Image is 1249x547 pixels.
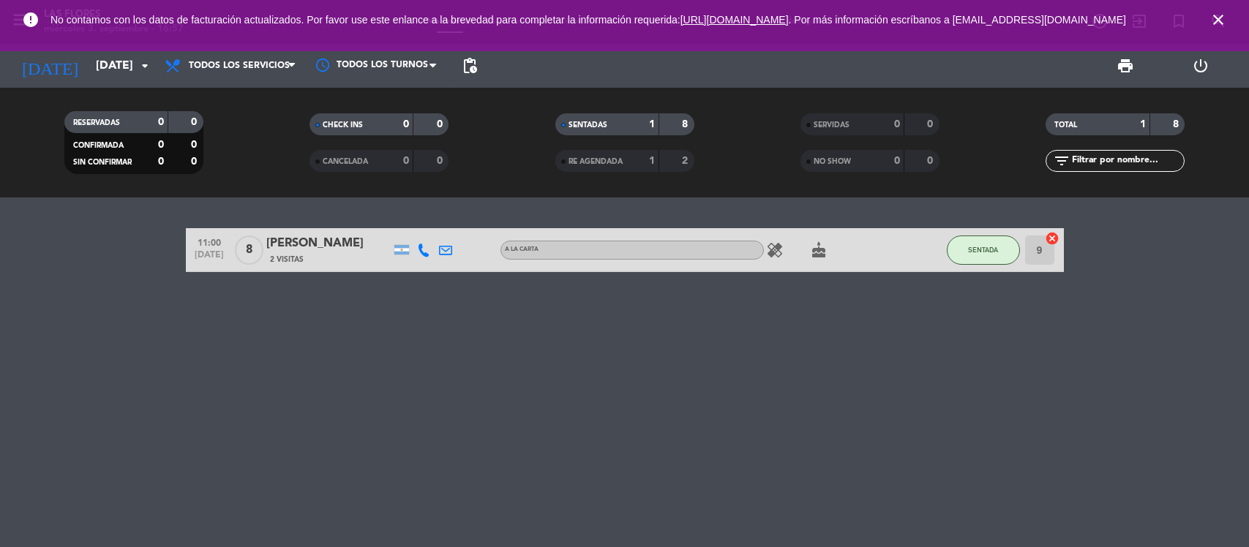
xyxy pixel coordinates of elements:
[403,119,409,129] strong: 0
[505,246,539,252] span: A LA CARTA
[894,156,900,166] strong: 0
[649,156,655,166] strong: 1
[682,119,691,129] strong: 8
[323,121,363,129] span: CHECK INS
[789,14,1126,26] a: . Por más información escríbanos a [EMAIL_ADDRESS][DOMAIN_NAME]
[1045,231,1059,246] i: cancel
[1209,11,1227,29] i: close
[1192,57,1209,75] i: power_settings_new
[766,241,784,259] i: healing
[158,140,164,150] strong: 0
[682,156,691,166] strong: 2
[1054,121,1077,129] span: TOTAL
[947,235,1020,265] button: SENTADA
[191,233,228,250] span: 11:00
[1070,153,1184,169] input: Filtrar por nombre...
[158,156,164,167] strong: 0
[814,158,851,165] span: NO SHOW
[235,235,263,265] span: 8
[136,57,154,75] i: arrow_drop_down
[22,11,40,29] i: error
[461,57,479,75] span: pending_actions
[814,121,849,129] span: SERVIDAS
[437,119,446,129] strong: 0
[191,156,200,167] strong: 0
[968,246,998,254] span: SENTADA
[810,241,828,259] i: cake
[569,121,607,129] span: SENTADAS
[73,142,124,149] span: CONFIRMADA
[73,159,132,166] span: SIN CONFIRMAR
[1053,152,1070,170] i: filter_list
[1117,57,1134,75] span: print
[1163,44,1238,88] div: LOG OUT
[189,61,290,71] span: Todos los servicios
[1173,119,1182,129] strong: 8
[73,119,120,127] span: RESERVADAS
[927,119,936,129] strong: 0
[158,117,164,127] strong: 0
[403,156,409,166] strong: 0
[191,117,200,127] strong: 0
[191,140,200,150] strong: 0
[323,158,368,165] span: CANCELADA
[894,119,900,129] strong: 0
[191,250,228,267] span: [DATE]
[1140,119,1146,129] strong: 1
[50,14,1126,26] span: No contamos con los datos de facturación actualizados. Por favor use este enlance a la brevedad p...
[11,50,89,82] i: [DATE]
[437,156,446,166] strong: 0
[569,158,623,165] span: RE AGENDADA
[649,119,655,129] strong: 1
[927,156,936,166] strong: 0
[680,14,789,26] a: [URL][DOMAIN_NAME]
[270,254,304,265] span: 2 Visitas
[266,234,391,253] div: [PERSON_NAME]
